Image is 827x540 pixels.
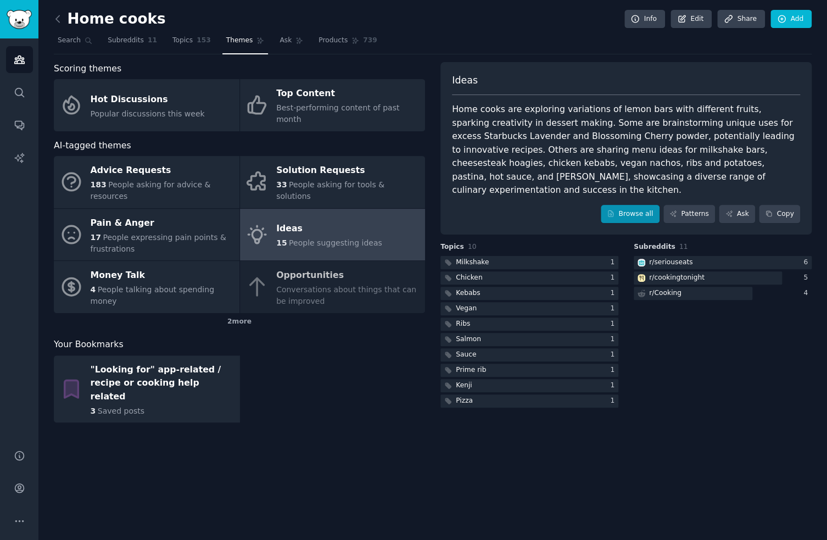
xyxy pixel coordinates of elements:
[456,258,489,268] div: Milkshake
[440,287,618,300] a: Kebabs1
[624,10,665,29] a: Info
[610,381,618,391] div: 1
[468,243,477,250] span: 10
[638,259,645,266] img: seriouseats
[54,10,166,28] h2: Home cooks
[54,209,239,261] a: Pain & Anger17People expressing pain points & frustrations
[276,103,399,124] span: Best-performing content of past month
[663,205,715,224] a: Patterns
[276,180,287,189] span: 33
[440,256,618,270] a: Milkshake1
[634,287,812,300] a: r/Cooking4
[91,109,205,118] span: Popular discussions this week
[452,74,478,87] span: Ideas
[719,205,755,224] a: Ask
[91,180,107,189] span: 183
[91,285,96,294] span: 4
[104,32,161,54] a: Subreddits11
[91,162,234,180] div: Advice Requests
[717,10,764,29] a: Share
[610,258,618,268] div: 1
[456,365,486,375] div: Prime rib
[649,258,692,268] div: r/ seriouseats
[440,242,464,252] span: Topics
[7,10,32,29] img: GummySearch logo
[610,350,618,360] div: 1
[91,267,234,285] div: Money Talk
[634,256,812,270] a: seriouseatsr/seriouseats6
[280,36,292,46] span: Ask
[456,396,473,406] div: Pizza
[638,274,645,282] img: cookingtonight
[276,220,382,238] div: Ideas
[54,313,425,331] div: 2 more
[440,348,618,362] a: Sauce1
[91,407,96,415] span: 3
[148,36,157,46] span: 11
[91,285,214,305] span: People talking about spending money
[240,209,426,261] a: Ideas15People suggesting ideas
[634,271,812,285] a: cookingtonightr/cookingtonight5
[440,379,618,393] a: Kenji1
[276,180,384,201] span: People asking for tools & solutions
[318,36,348,46] span: Products
[222,32,269,54] a: Themes
[803,273,812,283] div: 5
[58,36,81,46] span: Search
[276,162,420,180] div: Solution Requests
[440,318,618,331] a: Ribs1
[770,10,812,29] a: Add
[601,205,660,224] a: Browse all
[610,335,618,344] div: 1
[803,258,812,268] div: 6
[649,288,681,298] div: r/ Cooking
[240,156,426,208] a: Solution Requests33People asking for tools & solutions
[91,91,205,108] div: Hot Discussions
[440,302,618,316] a: Vegan1
[803,288,812,298] div: 4
[289,238,382,247] span: People suggesting ideas
[54,156,239,208] a: Advice Requests183People asking for advice & resources
[54,338,124,352] span: Your Bookmarks
[456,381,472,391] div: Kenji
[91,233,101,242] span: 17
[456,350,476,360] div: Sauce
[169,32,215,54] a: Topics153
[440,271,618,285] a: Chicken1
[670,10,712,29] a: Edit
[610,365,618,375] div: 1
[54,261,239,313] a: Money Talk4People talking about spending money
[679,243,688,250] span: 11
[197,36,211,46] span: 153
[610,396,618,406] div: 1
[54,79,239,131] a: Hot DiscussionsPopular discussions this week
[108,36,144,46] span: Subreddits
[610,304,618,314] div: 1
[91,233,226,253] span: People expressing pain points & frustrations
[315,32,381,54] a: Products739
[456,288,480,298] div: Kebabs
[54,32,96,54] a: Search
[610,319,618,329] div: 1
[172,36,193,46] span: Topics
[610,273,618,283] div: 1
[98,407,144,415] span: Saved posts
[456,319,470,329] div: Ribs
[649,273,705,283] div: r/ cookingtonight
[276,32,307,54] a: Ask
[456,304,477,314] div: Vegan
[452,103,800,197] div: Home cooks are exploring variations of lemon bars with different fruits, sparking creativity in d...
[634,242,675,252] span: Subreddits
[456,335,481,344] div: Salmon
[363,36,377,46] span: 739
[54,355,239,423] a: "Looking for" app-related / recipe or cooking help related3Saved posts
[440,364,618,377] a: Prime rib1
[610,288,618,298] div: 1
[240,79,426,131] a: Top ContentBest-performing content of past month
[276,238,287,247] span: 15
[54,62,121,76] span: Scoring themes
[91,361,234,405] div: "Looking for" app-related / recipe or cooking help related
[456,273,482,283] div: Chicken
[759,205,800,224] button: Copy
[276,85,420,103] div: Top Content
